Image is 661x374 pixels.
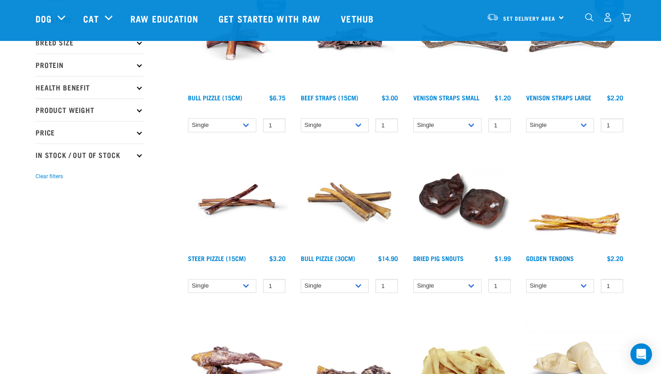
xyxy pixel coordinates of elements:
[378,255,398,262] div: $14.90
[487,13,499,21] img: van-moving.png
[607,94,623,101] div: $2.20
[503,17,555,20] span: Set Delivery Area
[36,12,52,25] a: Dog
[526,257,574,260] a: Golden Tendons
[526,96,591,99] a: Venison Straps Large
[188,96,242,99] a: Bull Pizzle (15cm)
[382,94,398,101] div: $3.00
[210,0,332,36] a: Get started with Raw
[413,96,479,99] a: Venison Straps Small
[375,279,398,293] input: 1
[413,257,464,260] a: Dried Pig Snouts
[269,255,286,262] div: $3.20
[488,118,511,132] input: 1
[601,118,623,132] input: 1
[607,255,623,262] div: $2.20
[269,94,286,101] div: $6.75
[188,257,246,260] a: Steer Pizzle (15cm)
[36,121,143,144] p: Price
[603,13,612,22] img: user.png
[495,94,511,101] div: $1.20
[186,149,288,251] img: Raw Essentials Steer Pizzle 15cm
[36,31,143,54] p: Breed Size
[83,12,98,25] a: Cat
[332,0,385,36] a: Vethub
[301,257,355,260] a: Bull Pizzle (30cm)
[36,76,143,99] p: Health Benefit
[301,96,358,99] a: Beef Straps (15cm)
[263,118,286,132] input: 1
[121,0,210,36] a: Raw Education
[630,343,652,365] div: Open Intercom Messenger
[36,99,143,121] p: Product Weight
[524,149,626,251] img: 1293 Golden Tendons 01
[263,279,286,293] input: 1
[299,149,401,251] img: Bull Pizzle 30cm for Dogs
[621,13,631,22] img: home-icon@2x.png
[601,279,623,293] input: 1
[36,54,143,76] p: Protein
[495,255,511,262] div: $1.99
[36,172,63,180] button: Clear filters
[375,118,398,132] input: 1
[411,149,513,251] img: IMG 9990
[585,13,594,22] img: home-icon-1@2x.png
[36,144,143,166] p: In Stock / Out Of Stock
[488,279,511,293] input: 1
